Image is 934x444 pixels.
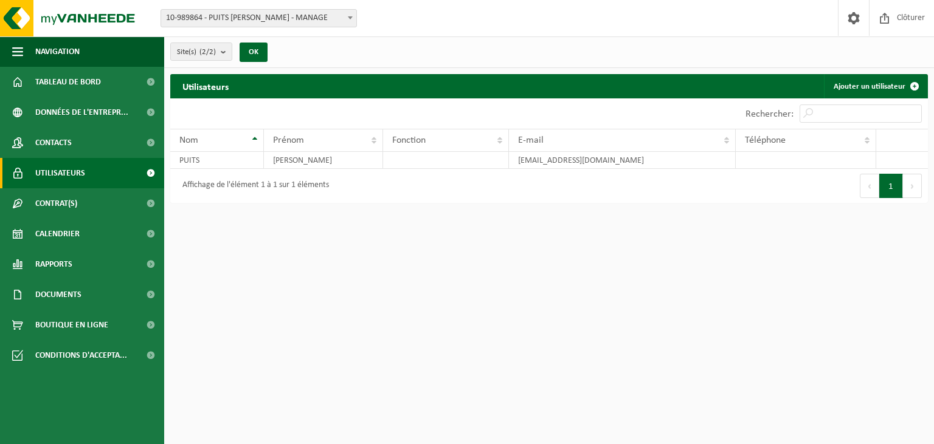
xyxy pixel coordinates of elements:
[518,135,544,145] span: E-mail
[879,174,903,198] button: 1
[273,135,304,145] span: Prénom
[35,158,85,188] span: Utilisateurs
[824,74,927,98] a: Ajouter un utilisateur
[392,135,426,145] span: Fonction
[35,340,127,371] span: Conditions d'accepta...
[35,249,72,279] span: Rapports
[161,9,357,27] span: 10-989864 - PUITS NICOLAS - MANAGE
[176,175,329,197] div: Affichage de l'élément 1 à 1 sur 1 éléments
[161,10,356,27] span: 10-989864 - PUITS NICOLAS - MANAGE
[240,43,268,62] button: OK
[170,43,232,61] button: Site(s)(2/2)
[264,152,383,169] td: [PERSON_NAME]
[177,43,216,61] span: Site(s)
[35,128,72,158] span: Contacts
[35,67,101,97] span: Tableau de bord
[35,97,128,128] span: Données de l'entrepr...
[903,174,922,198] button: Next
[35,310,108,340] span: Boutique en ligne
[179,135,198,145] span: Nom
[35,36,80,67] span: Navigation
[745,135,786,145] span: Téléphone
[35,219,80,249] span: Calendrier
[35,279,81,310] span: Documents
[35,188,77,219] span: Contrat(s)
[860,174,879,198] button: Previous
[170,74,241,98] h2: Utilisateurs
[745,109,794,119] label: Rechercher:
[199,48,216,56] count: (2/2)
[509,152,736,169] td: [EMAIL_ADDRESS][DOMAIN_NAME]
[170,152,264,169] td: PUITS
